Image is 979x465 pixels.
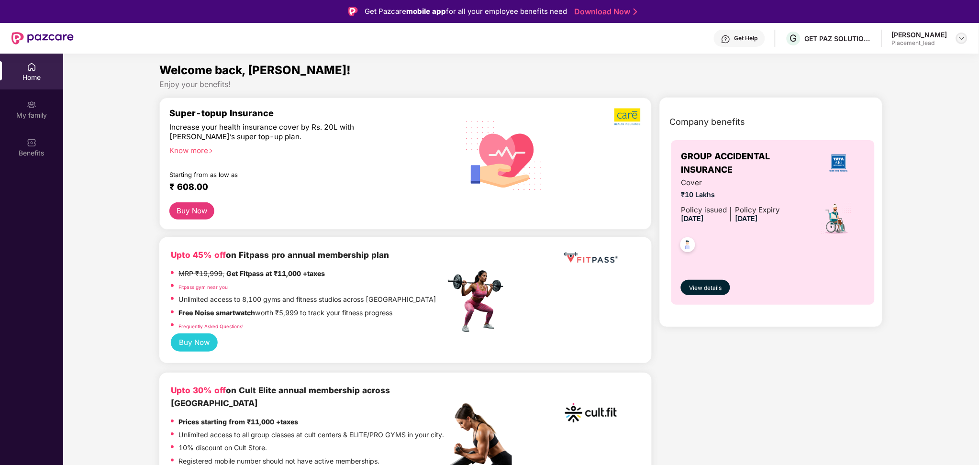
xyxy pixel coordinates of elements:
div: Know more [169,146,439,153]
button: View details [681,280,730,295]
div: Get Pazcare for all your employee benefits need [365,6,567,17]
img: Logo [348,7,358,16]
a: Download Now [575,7,634,17]
a: Frequently Asked Questions! [178,323,244,329]
img: icon [820,202,853,235]
span: [DATE] [735,214,758,222]
b: Upto 45% off [171,250,226,260]
span: View details [690,284,722,293]
img: insurerLogo [826,150,852,176]
span: Cover [681,177,780,188]
img: svg+xml;base64,PHN2ZyB4bWxucz0iaHR0cDovL3d3dy53My5vcmcvMjAwMC9zdmciIHdpZHRoPSI0OC45NDMiIGhlaWdodD... [676,234,700,258]
span: right [208,148,213,154]
img: svg+xml;base64,PHN2ZyBpZD0iQmVuZWZpdHMiIHhtbG5zPSJodHRwOi8vd3d3LnczLm9yZy8yMDAwL3N2ZyIgd2lkdGg9Ij... [27,138,36,147]
img: New Pazcare Logo [11,32,74,44]
button: Buy Now [171,333,218,352]
div: Enjoy your benefits! [159,79,883,89]
span: Welcome back, [PERSON_NAME]! [159,63,351,77]
p: worth ₹5,999 to track your fitness progress [178,308,392,318]
b: on Fitpass pro annual membership plan [171,250,389,260]
button: Buy Now [169,202,214,220]
strong: Get Fitpass at ₹11,000 +taxes [226,269,325,277]
div: Super-topup Insurance [169,108,445,118]
img: svg+xml;base64,PHN2ZyBpZD0iSGVscC0zMngzMiIgeG1sbnM9Imh0dHA6Ly93d3cudzMub3JnLzIwMDAvc3ZnIiB3aWR0aD... [721,34,731,44]
img: svg+xml;base64,PHN2ZyB4bWxucz0iaHR0cDovL3d3dy53My5vcmcvMjAwMC9zdmciIHhtbG5zOnhsaW5rPSJodHRwOi8vd3... [458,109,550,201]
img: svg+xml;base64,PHN2ZyB3aWR0aD0iMjAiIGhlaWdodD0iMjAiIHZpZXdCb3g9IjAgMCAyMCAyMCIgZmlsbD0ibm9uZSIgeG... [27,100,36,110]
div: Get Help [734,34,758,42]
div: GET PAZ SOLUTIONS PRIVATE LIMTED [805,34,872,43]
div: Starting from as low as [169,171,404,177]
img: b5dec4f62d2307b9de63beb79f102df3.png [614,108,642,126]
div: Policy issued [681,204,727,216]
div: Increase your health insurance cover by Rs. 20L with [PERSON_NAME]’s super top-up plan. [169,122,404,142]
img: fpp.png [445,268,512,335]
img: svg+xml;base64,PHN2ZyBpZD0iRHJvcGRvd24tMzJ4MzIiIHhtbG5zPSJodHRwOi8vd3d3LnczLm9yZy8yMDAwL3N2ZyIgd2... [958,34,966,42]
b: on Cult Elite annual membership across [GEOGRAPHIC_DATA] [171,385,390,408]
div: [PERSON_NAME] [892,30,947,39]
img: Stroke [634,7,637,17]
p: 10% discount on Cult Store. [178,443,267,453]
span: G [790,33,797,44]
span: [DATE] [681,214,704,222]
p: Unlimited access to all group classes at cult centers & ELITE/PRO GYMS in your city. [178,430,444,440]
img: cult.png [562,384,620,442]
img: svg+xml;base64,PHN2ZyBpZD0iSG9tZSIgeG1sbnM9Imh0dHA6Ly93d3cudzMub3JnLzIwMDAvc3ZnIiB3aWR0aD0iMjAiIG... [27,62,36,72]
img: fppp.png [562,249,620,266]
strong: mobile app [406,7,446,16]
p: Unlimited access to 8,100 gyms and fitness studios across [GEOGRAPHIC_DATA] [178,294,436,305]
span: ₹10 Lakhs [681,189,780,200]
strong: Free Noise smartwatch [178,309,255,317]
span: Company benefits [669,115,745,129]
strong: Prices starting from ₹11,000 +taxes [178,418,298,426]
div: ₹ 608.00 [169,181,435,193]
div: Policy Expiry [735,204,780,216]
del: MRP ₹19,999, [178,269,224,277]
b: Upto 30% off [171,385,226,395]
span: GROUP ACCIDENTAL INSURANCE [681,150,812,177]
a: Fitpass gym near you [178,284,228,290]
div: Placement_lead [892,39,947,47]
